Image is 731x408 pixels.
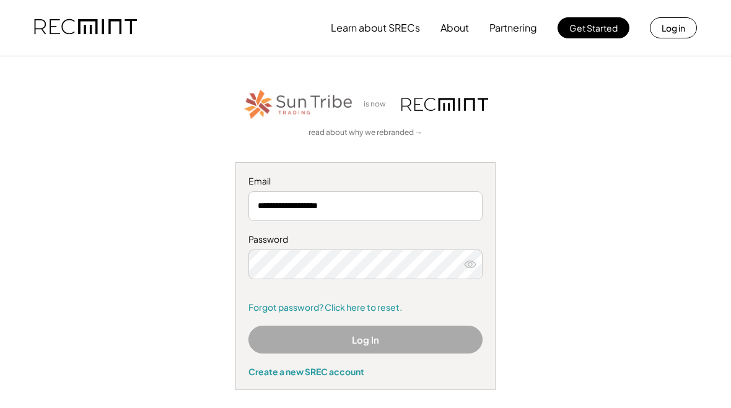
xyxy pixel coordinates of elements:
[309,128,422,138] a: read about why we rebranded →
[248,175,483,188] div: Email
[331,15,420,40] button: Learn about SRECs
[248,366,483,377] div: Create a new SREC account
[248,326,483,354] button: Log In
[558,17,629,38] button: Get Started
[440,15,469,40] button: About
[401,98,488,111] img: recmint-logotype%403x.png
[243,87,354,121] img: STT_Horizontal_Logo%2B-%2BColor.png
[650,17,697,38] button: Log in
[489,15,537,40] button: Partnering
[248,302,483,314] a: Forgot password? Click here to reset.
[34,7,137,49] img: recmint-logotype%403x.png
[361,99,395,110] div: is now
[248,233,483,246] div: Password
